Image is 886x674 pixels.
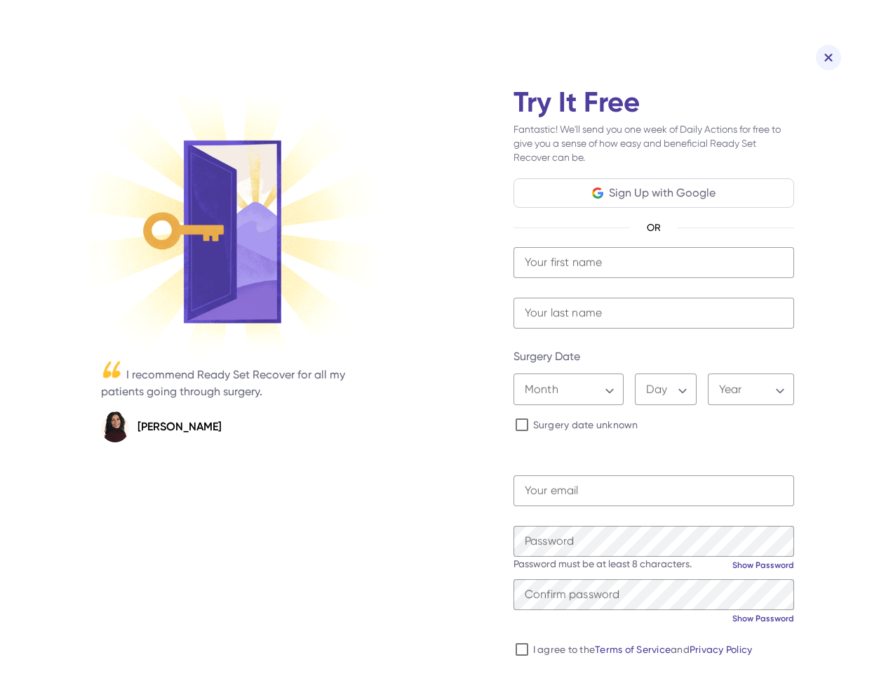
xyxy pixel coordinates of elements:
img: Quote [101,358,121,381]
a: Show Password [732,560,794,571]
label: Surgery Date [514,348,794,365]
span: OR [630,219,678,236]
div: I recommend Ready Set Recover for all my patients going through surgery. [22,366,443,400]
img: Close icn [824,53,833,62]
div: Password must be at least 8 characters. [514,557,692,571]
div: Sign Up with Google [609,185,716,201]
a: Terms of Service [595,644,671,655]
div: Fantastic! We'll send you one week of Daily Actions for free to give you a sense of how easy and ... [514,122,794,164]
h1: Try It Free [514,88,794,164]
img: Try it free illustration [89,88,377,358]
a: Show Password [732,613,794,624]
button: Sign Up with Google [592,185,716,201]
div: [PERSON_NAME] [137,418,222,435]
img: Gabrielle [101,411,129,442]
a: Privacy Policy [690,644,753,655]
label: Surgery date unknown [530,418,638,432]
label: I agree to the and [530,642,753,656]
